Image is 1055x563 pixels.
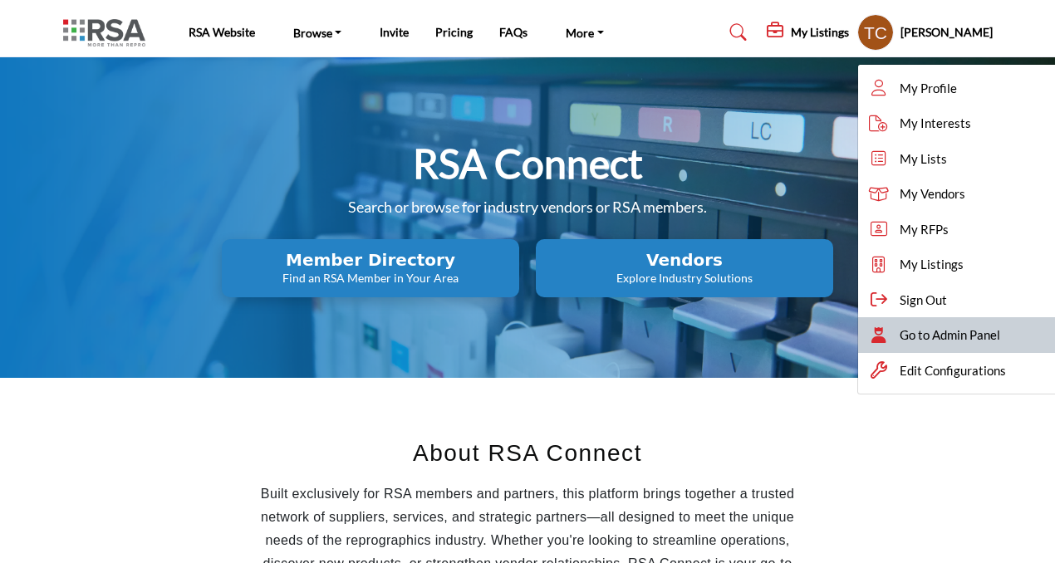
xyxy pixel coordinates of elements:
span: Search or browse for industry vendors or RSA members. [348,198,707,216]
a: Invite [380,25,409,39]
h2: About RSA Connect [258,436,797,471]
h2: Vendors [541,250,828,270]
a: More [554,21,616,44]
h5: [PERSON_NAME] [900,24,993,41]
button: Member Directory Find an RSA Member in Your Area [222,239,519,297]
span: My Profile [900,79,957,98]
span: My Interests [900,114,971,133]
span: Edit Configurations [900,361,1006,380]
h1: RSA Connect [413,138,643,189]
p: Explore Industry Solutions [541,270,828,286]
span: Sign Out [900,291,947,310]
h2: Member Directory [227,250,514,270]
a: FAQs [499,25,527,39]
span: My Vendors [900,184,965,203]
span: My Lists [900,149,947,169]
p: Find an RSA Member in Your Area [227,270,514,286]
a: RSA Website [189,25,255,39]
span: Go to Admin Panel [900,326,1000,345]
button: Show hide supplier dropdown [857,14,894,51]
a: Pricing [435,25,473,39]
img: Site Logo [63,19,154,47]
button: Vendors Explore Industry Solutions [536,239,833,297]
a: Browse [282,21,354,44]
a: Search [714,19,758,46]
span: My Listings [900,255,964,274]
span: My RFPs [900,220,949,239]
h5: My Listings [791,25,849,40]
div: My Listings [767,22,849,42]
